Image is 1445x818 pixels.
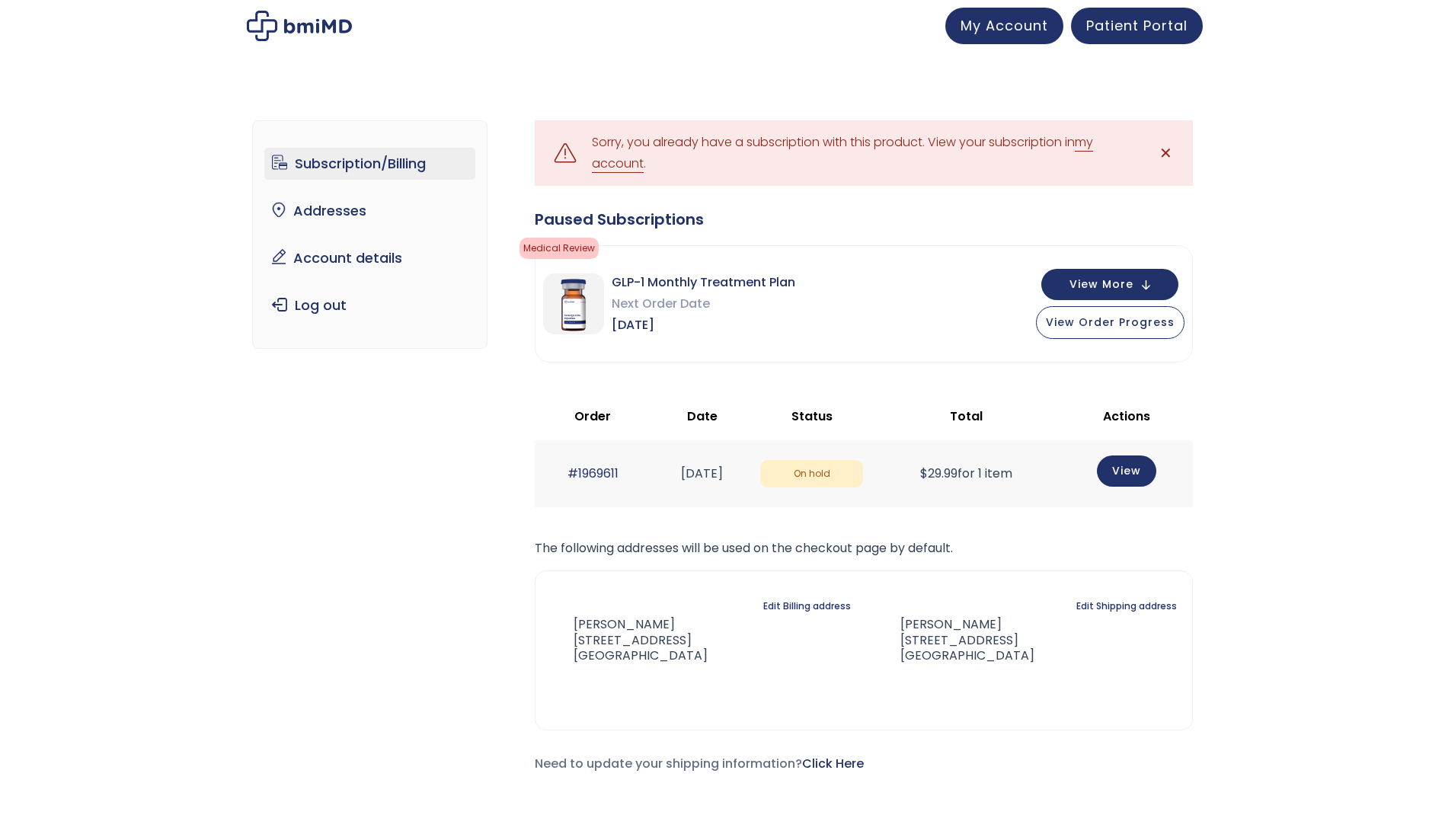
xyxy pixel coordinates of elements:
span: View Order Progress [1046,315,1175,330]
span: Medical Review [519,238,599,259]
div: Paused Subscriptions [535,209,1193,230]
span: ✕ [1159,142,1172,164]
span: Next Order Date [612,293,795,315]
td: for 1 item [871,440,1060,506]
a: Click Here [802,755,864,772]
a: #1969611 [567,465,619,482]
a: View [1097,455,1156,487]
span: Date [687,407,718,425]
img: GLP-1 Monthly Treatment Plan [543,273,604,334]
img: My account [247,11,352,41]
span: On hold [760,460,864,488]
button: View Order Progress [1036,306,1184,339]
a: ✕ [1151,138,1181,168]
span: Actions [1103,407,1150,425]
span: [DATE] [612,315,795,336]
nav: Account pages [252,120,488,349]
button: View More [1041,269,1178,300]
a: Edit Shipping address [1076,596,1177,617]
span: Status [791,407,833,425]
a: Edit Billing address [763,596,851,617]
time: [DATE] [681,465,723,482]
address: [PERSON_NAME] [STREET_ADDRESS] [GEOGRAPHIC_DATA] [876,617,1034,664]
span: Need to update your shipping information? [535,755,864,772]
span: View More [1069,280,1133,289]
a: Subscription/Billing [264,148,475,180]
a: Patient Portal [1071,8,1203,44]
span: $ [920,465,928,482]
a: My Account [945,8,1063,44]
span: 29.99 [920,465,957,482]
span: My Account [961,16,1048,35]
span: Patient Portal [1086,16,1188,35]
div: Sorry, you already have a subscription with this product. View your subscription in . [592,132,1136,174]
span: Total [950,407,983,425]
address: [PERSON_NAME] [STREET_ADDRESS] [GEOGRAPHIC_DATA] [551,617,708,664]
p: The following addresses will be used on the checkout page by default. [535,538,1193,559]
a: Account details [264,242,475,274]
a: Addresses [264,195,475,227]
a: Log out [264,289,475,321]
span: Order [574,407,611,425]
